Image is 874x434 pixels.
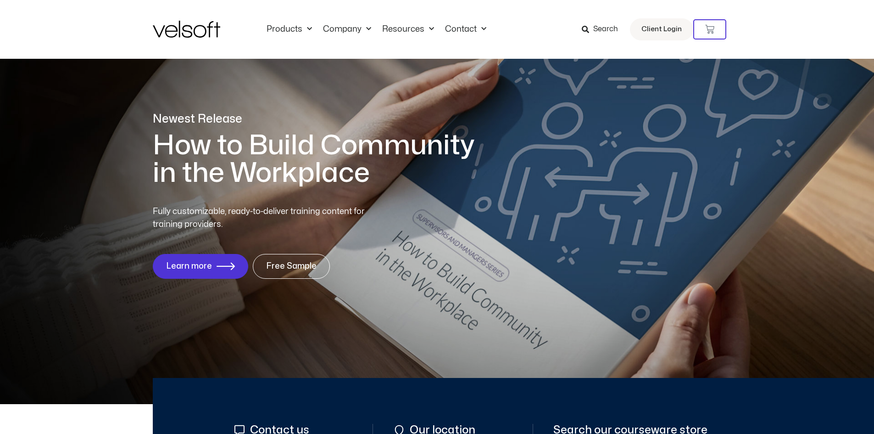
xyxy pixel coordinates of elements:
a: CompanyMenu Toggle [317,24,377,34]
span: Client Login [641,23,682,35]
span: Free Sample [266,262,317,271]
span: Search [593,23,618,35]
p: Fully customizable, ready-to-deliver training content for training providers. [153,205,381,231]
p: Newest Release [153,111,488,127]
a: Search [582,22,624,37]
a: ResourcesMenu Toggle [377,24,440,34]
a: Free Sample [253,254,330,279]
nav: Menu [261,24,492,34]
span: Learn more [166,262,212,271]
h1: How to Build Community in the Workplace [153,132,488,187]
img: Velsoft Training Materials [153,21,220,38]
a: ProductsMenu Toggle [261,24,317,34]
a: ContactMenu Toggle [440,24,492,34]
a: Client Login [630,18,693,40]
a: Learn more [153,254,248,279]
